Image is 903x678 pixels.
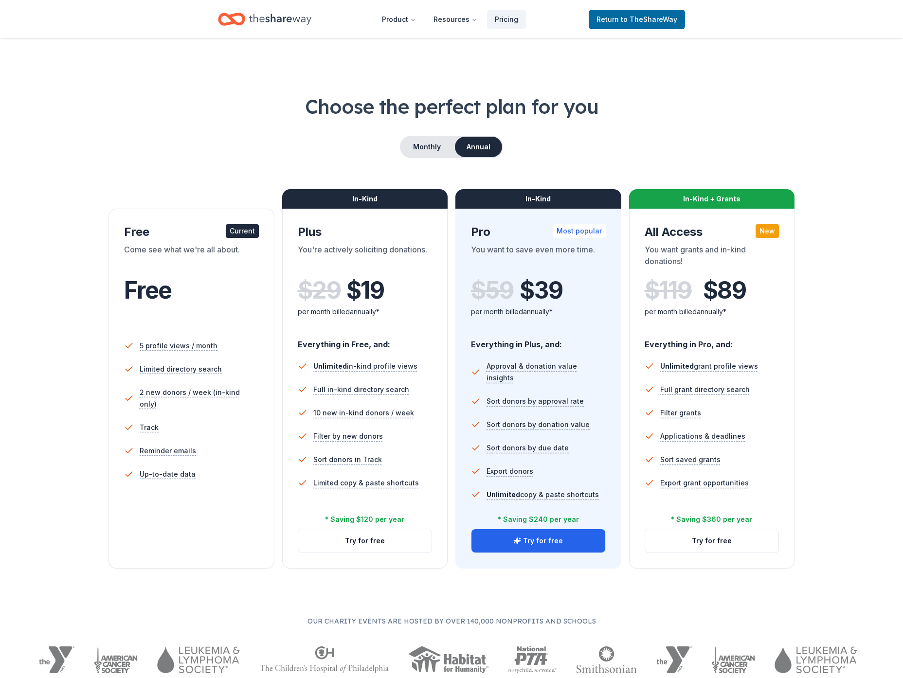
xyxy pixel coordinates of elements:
[313,407,414,419] span: 10 new in-kind donors / week
[313,362,347,370] span: Unlimited
[703,277,746,304] span: $ 89
[645,244,779,271] div: You want grants and in-kind donations!
[140,468,196,480] span: Up-to-date data
[39,615,864,627] p: Our charity events are hosted by over 140,000 nonprofits and schools
[487,10,526,29] a: Pricing
[94,646,138,673] img: American Cancer Society
[401,137,453,157] button: Monthly
[298,306,433,318] div: per month billed annually*
[313,362,417,370] span: in-kind profile views
[313,454,382,465] span: Sort donors in Track
[621,15,677,23] span: to TheShareWay
[282,189,448,209] div: In-Kind
[645,330,779,351] div: Everything in Pro, and:
[711,646,756,673] img: American Cancer Society
[498,514,579,525] div: * Saving $240 per year
[313,430,383,442] span: Filter by new donors
[346,277,384,304] span: $ 19
[471,306,606,318] div: per month billed annually*
[487,465,533,477] span: Export donors
[298,330,433,351] div: Everything in Free, and:
[140,445,196,457] span: Reminder emails
[325,514,404,525] div: * Saving $120 per year
[298,529,432,553] button: Try for free
[140,340,217,352] span: 5 profile views / month
[471,529,605,553] button: Try for free
[660,430,745,442] span: Applications & deadlines
[589,10,685,29] a: Returnto TheShareWay
[39,93,864,120] h1: Choose the perfect plan for you
[645,306,779,318] div: per month billed annually*
[313,477,419,489] span: Limited copy & paste shortcuts
[508,646,557,673] img: National PTA
[487,442,569,454] span: Sort donors by due date
[124,224,259,240] div: Free
[629,189,795,209] div: In-Kind + Grants
[455,189,621,209] div: In-Kind
[487,360,606,384] span: Approval & donation value insights
[471,330,606,351] div: Everything in Plus, and:
[660,362,758,370] span: grant profile views
[487,490,520,499] span: Unlimited
[487,419,590,430] span: Sort donors by donation value
[124,244,259,271] div: Come see what we're all about.
[124,276,172,304] span: Free
[596,14,677,25] span: Return
[455,137,502,157] button: Annual
[671,514,752,525] div: * Saving $360 per year
[298,244,433,271] div: You're actively soliciting donations.
[374,10,424,29] button: Product
[656,646,692,673] img: YMCA
[576,646,637,673] img: Smithsonian
[426,10,485,29] button: Resources
[487,490,599,499] span: copy & paste shortcuts
[660,454,721,465] span: Sort saved grants
[408,646,488,673] img: Habitat for Humanity
[471,244,606,271] div: You want to save even more time.
[660,362,694,370] span: Unlimited
[775,646,857,673] img: Leukemia & Lymphoma Society
[298,224,433,240] div: Plus
[756,224,779,238] div: New
[553,224,606,238] div: Most popular
[218,8,311,31] a: Home
[645,529,779,553] button: Try for free
[313,384,409,395] span: Full in-kind directory search
[374,8,526,31] nav: Main
[487,395,584,407] span: Sort donors by approval rate
[259,646,389,673] img: The Children's Hospital of Philadelphia
[140,363,222,375] span: Limited directory search
[520,277,562,304] span: $ 39
[39,646,74,673] img: YMCA
[660,407,701,419] span: Filter grants
[645,224,779,240] div: All Access
[660,477,749,489] span: Export grant opportunities
[660,384,750,395] span: Full grant directory search
[140,422,159,433] span: Track
[157,646,239,673] img: Leukemia & Lymphoma Society
[226,224,259,238] div: Current
[140,387,259,410] span: 2 new donors / week (in-kind only)
[471,224,606,240] div: Pro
